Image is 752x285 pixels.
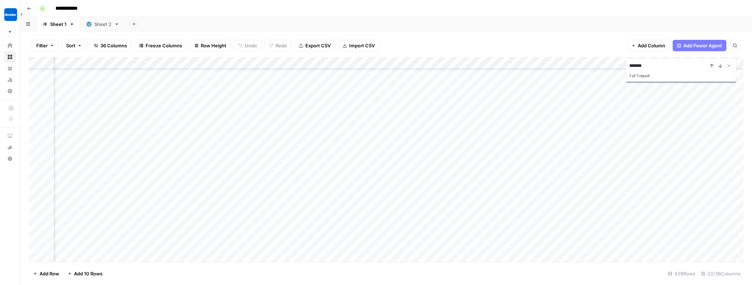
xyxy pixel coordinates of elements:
[708,62,716,70] button: Previous Result
[629,72,733,80] div: 1 of 1 result
[665,268,698,279] div: 429 Rows
[36,42,48,49] span: Filter
[305,42,331,49] span: Export CSV
[89,40,132,51] button: 36 Columns
[638,42,665,49] span: Add Column
[4,51,16,63] a: Browse
[349,42,375,49] span: Import CSV
[698,268,743,279] div: 22/36 Columns
[4,74,16,85] a: Usage
[627,40,670,51] button: Add Column
[62,40,86,51] button: Sort
[201,42,226,49] span: Row Height
[294,40,335,51] button: Export CSV
[725,62,733,70] button: Close Search
[36,17,80,31] a: Sheet 1
[146,42,182,49] span: Freeze Columns
[4,40,16,51] a: Home
[74,270,102,277] span: Add 10 Rows
[264,40,291,51] button: Redo
[4,6,16,23] button: Workspace: Docebo
[234,40,262,51] button: Undo
[100,42,127,49] span: 36 Columns
[94,21,111,28] div: Sheet 2
[4,142,16,153] button: What's new?
[4,153,16,164] button: Help + Support
[4,63,16,74] a: Your Data
[338,40,379,51] button: Import CSV
[716,62,725,70] button: Next Result
[190,40,231,51] button: Row Height
[66,42,75,49] span: Sort
[245,42,257,49] span: Undo
[673,40,726,51] button: Add Power Agent
[4,130,16,142] a: AirOps Academy
[32,40,59,51] button: Filter
[50,21,67,28] div: Sheet 1
[135,40,187,51] button: Freeze Columns
[275,42,287,49] span: Redo
[63,268,107,279] button: Add 10 Rows
[29,268,63,279] button: Add Row
[40,270,59,277] span: Add Row
[5,142,15,153] div: What's new?
[80,17,125,31] a: Sheet 2
[4,85,16,97] a: Settings
[4,8,17,21] img: Docebo Logo
[683,42,722,49] span: Add Power Agent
